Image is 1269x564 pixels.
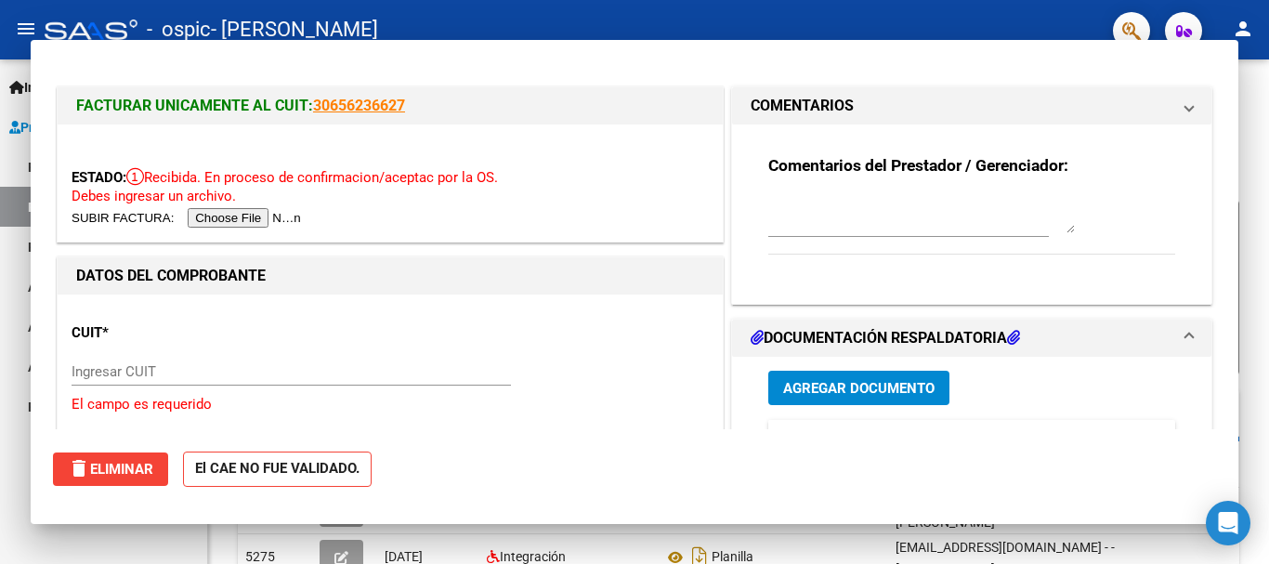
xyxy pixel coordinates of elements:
span: Recibida. En proceso de confirmacion/aceptac por la OS. [126,169,498,186]
datatable-header-cell: Documento [815,420,954,460]
strong: DATOS DEL COMPROBANTE [76,267,266,284]
strong: Comentarios del Prestador / Gerenciador: [768,156,1068,175]
mat-icon: menu [15,18,37,40]
a: 30656236627 [313,97,405,114]
span: Agregar Documento [783,380,935,397]
p: CUIT [72,322,263,344]
p: Debes ingresar un archivo. [72,186,709,207]
mat-expansion-panel-header: DOCUMENTACIÓN RESPALDATORIA [732,320,1211,357]
mat-icon: person [1232,18,1254,40]
span: Prestadores / Proveedores [9,117,178,138]
button: Eliminar [53,453,168,486]
datatable-header-cell: Usuario [954,420,1075,460]
mat-icon: delete [68,457,90,479]
span: - [PERSON_NAME] [211,9,378,50]
div: COMENTARIOS [732,125,1211,304]
datatable-header-cell: Acción [1168,420,1261,460]
div: Open Intercom Messenger [1206,501,1250,545]
span: Eliminar [68,461,153,478]
mat-expansion-panel-header: COMENTARIOS [732,87,1211,125]
datatable-header-cell: Subido [1075,420,1168,460]
datatable-header-cell: ID [768,420,815,460]
span: 5275 [245,549,275,564]
span: [DATE] [385,549,423,564]
p: El campo es requerido [72,394,709,415]
strong: El CAE NO FUE VALIDADO. [183,452,372,488]
h1: DOCUMENTACIÓN RESPALDATORIA [751,327,1020,349]
span: ESTADO: [72,169,126,186]
p: [PERSON_NAME] [72,428,709,450]
span: Integración [500,549,566,564]
button: Agregar Documento [768,371,949,405]
span: FACTURAR UNICAMENTE AL CUIT: [76,97,313,114]
span: Inicio [9,77,57,98]
h1: COMENTARIOS [751,95,854,117]
span: - ospic [147,9,211,50]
